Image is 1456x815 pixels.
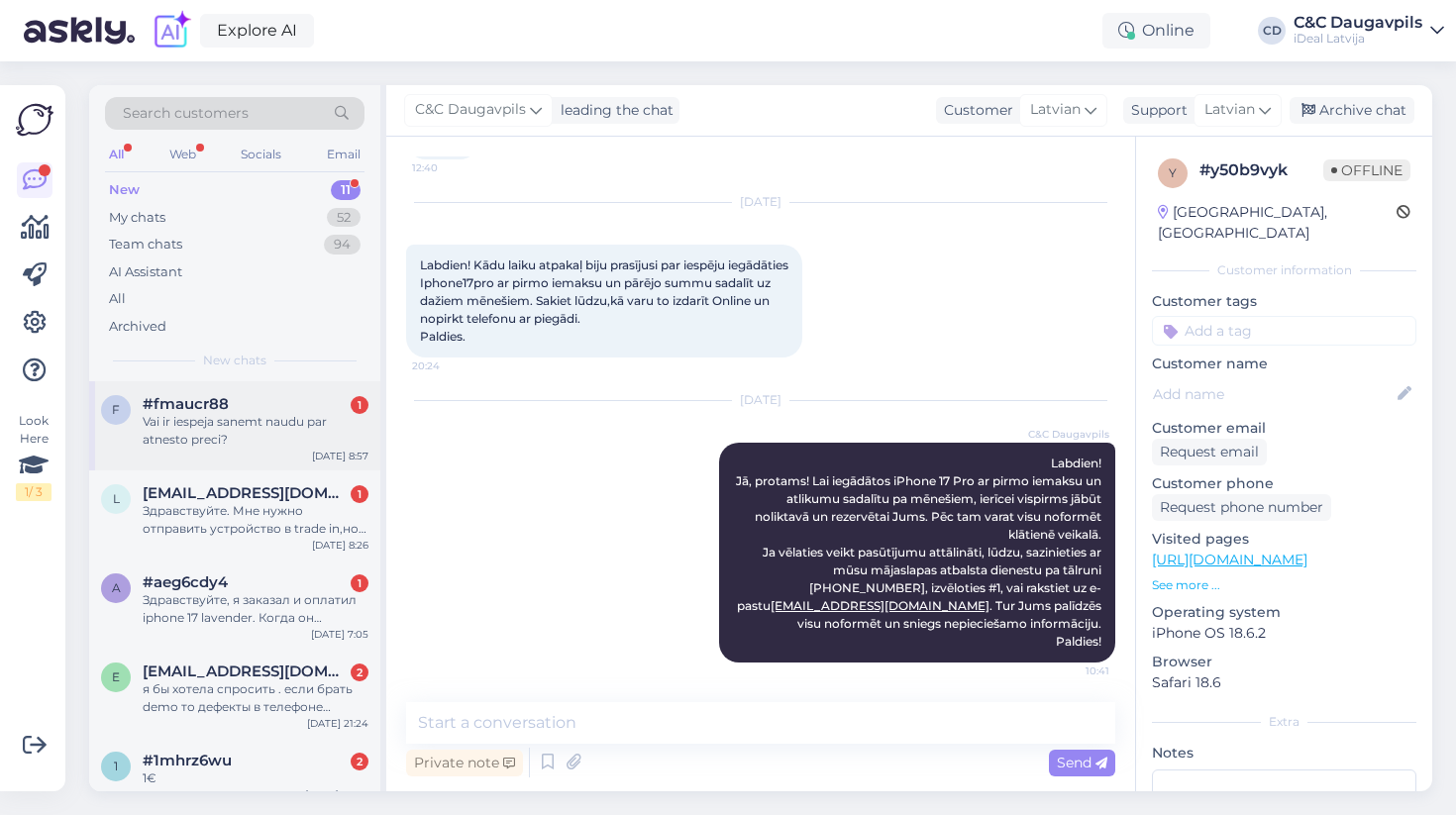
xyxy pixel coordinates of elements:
div: All [109,289,126,309]
div: Request email [1152,439,1267,465]
div: Request phone number [1152,494,1331,521]
span: Latvian [1030,99,1081,121]
div: 2 [351,663,368,681]
div: [DATE] 21:24 [307,716,368,731]
div: 1 [351,574,368,592]
div: Archived [109,317,166,337]
a: Explore AI [200,14,314,48]
div: Archive chat [1290,97,1414,124]
div: [GEOGRAPHIC_DATA], [GEOGRAPHIC_DATA] [1158,202,1397,244]
p: See more ... [1152,576,1416,594]
div: Extra [1152,713,1416,731]
div: Customer information [1152,261,1416,279]
span: 12:40 [412,160,486,175]
div: [DATE] 8:26 [312,538,368,553]
div: 1 [351,485,368,503]
span: Send [1057,754,1107,771]
span: e [112,669,120,684]
div: Здравствуйте. Мне нужно отправить устройство в trade in,но у меня нет нет кода,который надо ввест... [143,502,368,538]
div: Здравствуйте, я заказал и оплатил iphone 17 lavender. Когда он появится? [143,591,368,627]
div: Web [165,142,200,167]
span: Labdien! Jā, protams! Lai iegādātos iPhone 17 Pro ar pirmo iemaksu un atlikumu sadalītu pa mēneši... [736,456,1104,649]
div: 11 [331,180,361,200]
p: Operating system [1152,602,1416,623]
p: Notes [1152,743,1416,764]
span: y [1169,165,1177,180]
span: Labdien! Kādu laiku atpakaļ biju prasījusi par iespēju iegādāties Iphone17pro ar pirmo iemaksu un... [420,257,791,344]
a: C&C DaugavpilsiDeal Latvija [1294,15,1444,47]
div: leading the chat [553,100,674,121]
div: Online [1102,13,1210,49]
p: Customer name [1152,354,1416,374]
span: Offline [1323,159,1410,181]
span: C&C Daugavpils [1028,427,1109,442]
div: [DATE] 8:57 [312,449,368,463]
p: Browser [1152,652,1416,672]
div: [DATE] 20:58 [305,787,368,802]
input: Add name [1153,383,1394,405]
p: Customer phone [1152,473,1416,494]
span: Latvian [1204,99,1255,121]
input: Add a tag [1152,316,1416,346]
span: 10:41 [1035,663,1109,678]
a: [EMAIL_ADDRESS][DOMAIN_NAME] [771,598,989,613]
a: [URL][DOMAIN_NAME] [1152,551,1307,568]
div: 94 [324,235,361,255]
div: 1 [351,396,368,414]
div: My chats [109,208,165,228]
span: New chats [203,352,266,369]
div: [DATE] [406,391,1115,409]
div: Private note [406,750,523,776]
div: iDeal Latvija [1294,31,1422,47]
div: C&C Daugavpils [1294,15,1422,31]
div: [DATE] 7:05 [311,627,368,642]
p: Customer tags [1152,291,1416,312]
span: looney28@inbox.lv [143,484,349,502]
div: # y50b9vyk [1199,158,1323,182]
div: я бы хотела спросить . если брать demo то дефекты в телефоне снаружи или акуммулятор тоже разряжен ? [143,680,368,716]
div: Customer [936,100,1013,121]
span: #fmaucr88 [143,395,229,413]
span: l [113,491,120,506]
div: 1€ [143,769,368,787]
div: [DATE] [406,193,1115,211]
div: Team chats [109,235,182,255]
span: f [112,402,120,417]
p: Customer email [1152,418,1416,439]
div: Email [323,142,364,167]
div: 2 [351,753,368,770]
span: #aeg6cdy4 [143,573,228,591]
div: Look Here [16,412,52,501]
img: Askly Logo [16,101,53,139]
div: Socials [237,142,285,167]
div: 52 [327,208,361,228]
span: #1mhrz6wu [143,752,232,769]
div: All [105,142,128,167]
img: explore-ai [151,10,192,51]
p: iPhone OS 18.6.2 [1152,623,1416,644]
div: 1 / 3 [16,483,52,501]
p: Safari 18.6 [1152,672,1416,693]
span: Search customers [123,103,249,124]
span: 1 [114,759,118,773]
div: AI Assistant [109,262,182,282]
div: Support [1123,100,1188,121]
span: a [112,580,121,595]
div: CD [1258,17,1286,45]
div: Vai ir iespeja sanemt naudu par atnesto preci? [143,413,368,449]
span: 20:24 [412,358,486,373]
span: C&C Daugavpils [415,99,526,121]
p: Visited pages [1152,529,1416,550]
span: elina.pudane18@gmail.com [143,662,349,680]
div: New [109,180,140,200]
